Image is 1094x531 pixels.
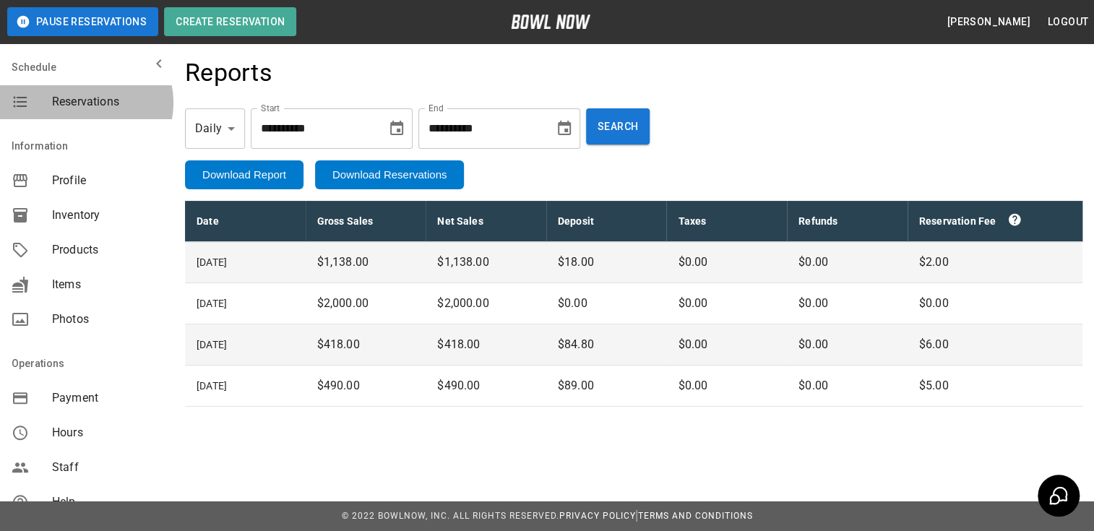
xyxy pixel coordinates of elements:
[185,108,245,149] div: Daily
[185,58,272,88] h4: Reports
[185,283,306,324] td: [DATE]
[666,201,787,242] th: Taxes
[426,201,546,242] th: Net Sales
[185,324,306,366] td: [DATE]
[52,493,162,511] span: Help
[798,295,896,312] p: $0.00
[185,242,306,283] td: [DATE]
[306,201,426,242] th: Gross Sales
[941,9,1035,35] button: [PERSON_NAME]
[798,336,896,353] p: $0.00
[317,336,415,353] p: $418.00
[52,276,162,293] span: Items
[7,7,158,36] button: Pause Reservations
[1007,212,1022,227] svg: Reservation fees paid directly to BowlNow by customer
[185,160,303,189] button: Download Report
[52,459,162,476] span: Staff
[678,295,775,312] p: $0.00
[919,377,1071,394] p: $5.00
[558,254,655,271] p: $18.00
[437,295,535,312] p: $2,000.00
[678,377,775,394] p: $0.00
[341,511,559,521] span: © 2022 BowlNow, Inc. All Rights Reserved.
[317,377,415,394] p: $490.00
[185,366,306,407] td: [DATE]
[437,377,535,394] p: $490.00
[52,172,162,189] span: Profile
[919,254,1071,271] p: $2.00
[52,311,162,328] span: Photos
[437,336,535,353] p: $418.00
[586,108,650,144] button: Search
[798,254,896,271] p: $0.00
[559,511,635,521] a: Privacy Policy
[52,93,162,111] span: Reservations
[798,377,896,394] p: $0.00
[511,14,590,29] img: logo
[52,424,162,441] span: Hours
[678,254,775,271] p: $0.00
[1042,9,1094,35] button: Logout
[558,295,655,312] p: $0.00
[550,114,579,143] button: Choose date, selected date is Sep 27, 2025
[546,201,667,242] th: Deposit
[317,254,415,271] p: $1,138.00
[52,207,162,224] span: Inventory
[919,336,1071,353] p: $6.00
[638,511,753,521] a: Terms and Conditions
[164,7,296,36] button: Create Reservation
[317,295,415,312] p: $2,000.00
[919,295,1071,312] p: $0.00
[558,377,655,394] p: $89.00
[52,241,162,259] span: Products
[185,201,1082,407] table: sticky table
[558,336,655,353] p: $84.80
[787,201,908,242] th: Refunds
[678,336,775,353] p: $0.00
[52,389,162,407] span: Payment
[185,201,306,242] th: Date
[919,212,1071,230] div: Reservation Fee
[315,160,464,189] button: Download Reservations
[437,254,535,271] p: $1,138.00
[382,114,411,143] button: Choose date, selected date is Sep 20, 2025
